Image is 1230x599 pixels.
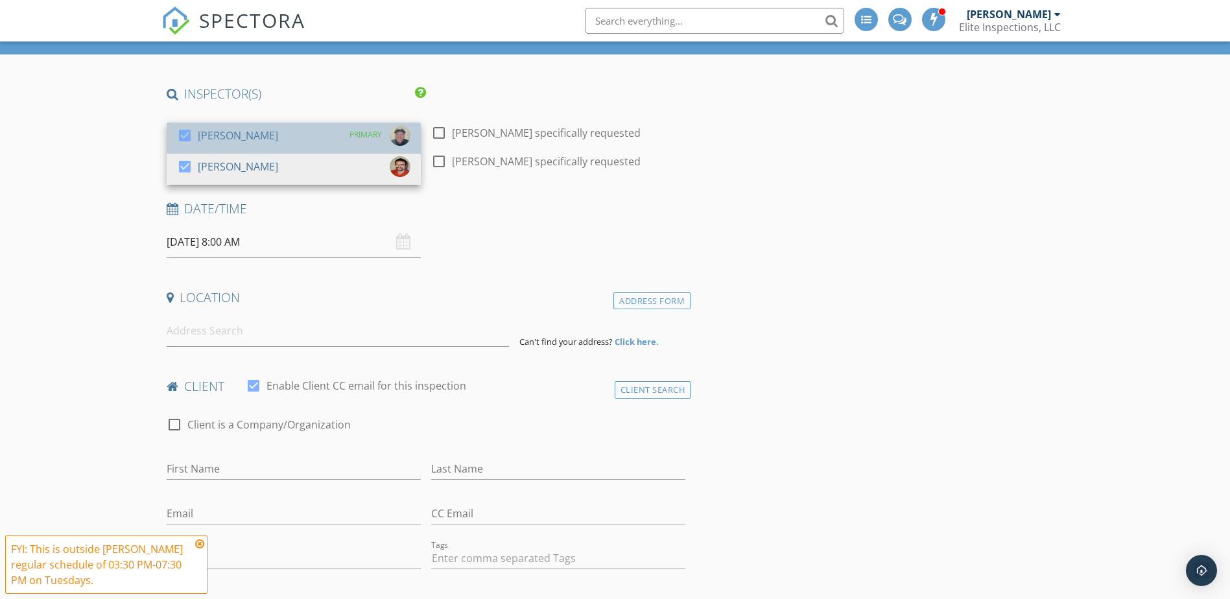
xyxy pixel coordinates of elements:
[167,86,426,102] h4: INSPECTOR(S)
[390,125,410,146] img: img_6768.jpg
[390,156,410,177] img: spectora.jpg
[959,21,1061,34] div: Elite Inspections, LLC
[615,381,691,399] div: Client Search
[167,226,421,258] input: Select date
[167,289,686,306] h4: Location
[161,18,305,45] a: SPECTORA
[167,200,686,217] h4: Date/Time
[198,156,278,177] div: [PERSON_NAME]
[613,292,691,310] div: Address Form
[11,541,191,588] div: FYI: This is outside [PERSON_NAME] regular schedule of 03:30 PM-07:30 PM on Tuesdays.
[161,6,190,35] img: The Best Home Inspection Software - Spectora
[452,126,641,139] label: [PERSON_NAME] specifically requested
[349,125,382,145] div: PRIMARY
[615,336,659,347] strong: Click here.
[266,379,466,392] label: Enable Client CC email for this inspection
[967,8,1051,21] div: [PERSON_NAME]
[167,378,686,395] h4: client
[452,155,641,168] label: [PERSON_NAME] specifically requested
[519,336,613,347] span: Can't find your address?
[1186,555,1217,586] div: Open Intercom Messenger
[198,125,278,146] div: [PERSON_NAME]
[167,315,509,347] input: Address Search
[585,8,844,34] input: Search everything...
[199,6,305,34] span: SPECTORA
[187,418,351,431] label: Client is a Company/Organization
